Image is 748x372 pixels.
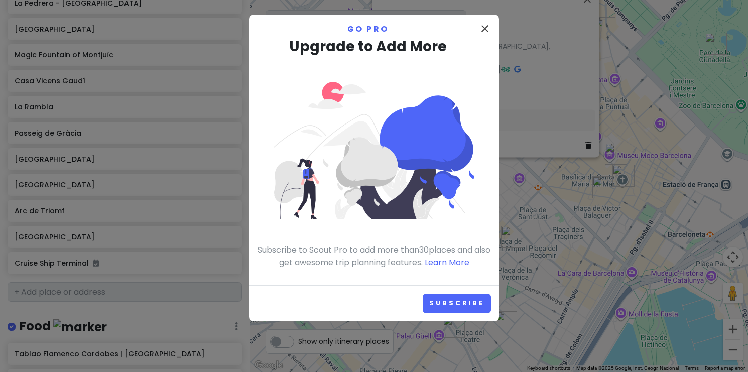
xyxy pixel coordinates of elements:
button: Close [479,23,491,37]
i: close [479,23,491,35]
a: Learn More [425,257,469,268]
a: Subscribe [423,294,491,313]
p: Subscribe to Scout Pro to add more than 30 places and also get awesome trip planning features. [257,243,491,269]
p: Go Pro [257,23,491,36]
img: Person looking at mountains, tree, and sun [274,82,474,219]
h3: Upgrade to Add More [257,36,491,58]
